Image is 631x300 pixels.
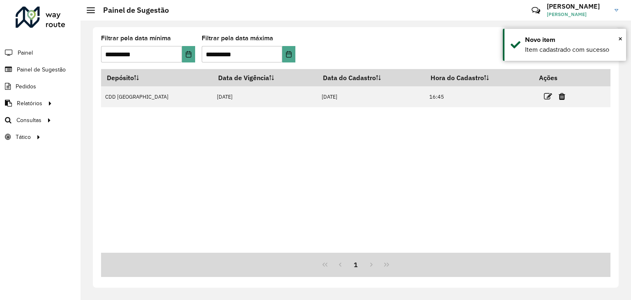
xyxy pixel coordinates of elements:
td: [DATE] [317,86,425,107]
div: Item cadastrado com sucesso [525,45,620,55]
span: Tático [16,133,31,141]
h3: [PERSON_NAME] [547,2,608,10]
div: Novo item [525,35,620,45]
h2: Painel de Sugestão [95,6,169,15]
a: Editar [544,91,552,102]
button: 1 [348,257,364,272]
td: [DATE] [213,86,317,107]
span: [PERSON_NAME] [547,11,608,18]
th: Depósito [101,69,213,86]
span: Painel de Sugestão [17,65,66,74]
button: Choose Date [282,46,295,62]
th: Data de Vigência [213,69,317,86]
button: Close [618,32,622,45]
td: 16:45 [425,86,533,107]
th: Hora do Cadastro [425,69,533,86]
span: Relatórios [17,99,42,108]
label: Filtrar pela data mínima [101,33,171,43]
label: Filtrar pela data máxima [202,33,273,43]
span: Consultas [16,116,41,125]
span: Pedidos [16,82,36,91]
span: × [618,34,622,43]
a: Contato Rápido [527,2,545,19]
td: CDD [GEOGRAPHIC_DATA] [101,86,213,107]
button: Choose Date [182,46,195,62]
th: Data do Cadastro [317,69,425,86]
span: Painel [18,48,33,57]
a: Excluir [559,91,565,102]
th: Ações [533,69,583,86]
